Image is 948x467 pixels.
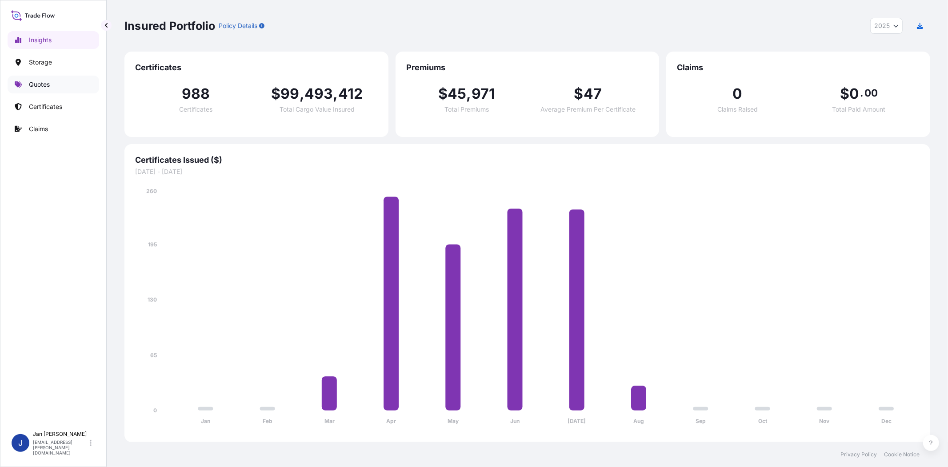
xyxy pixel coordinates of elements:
p: Storage [29,58,52,67]
span: $ [438,87,448,101]
button: Year Selector [870,18,903,34]
span: Total Cargo Value Insured [280,106,355,113]
span: Average Premium Per Certificate [540,106,636,113]
tspan: Nov [820,418,830,425]
a: Cookie Notice [884,451,920,458]
span: 0 [733,87,743,101]
span: 412 [338,87,363,101]
span: Claims Raised [717,106,758,113]
tspan: 0 [153,407,157,414]
p: Insured Portfolio [124,19,215,33]
a: Insights [8,31,99,49]
tspan: Apr [386,418,396,425]
a: Certificates [8,98,99,116]
tspan: 260 [146,188,157,194]
span: 47 [584,87,602,101]
a: Storage [8,53,99,71]
p: Insights [29,36,52,44]
tspan: Dec [881,418,892,425]
span: 971 [472,87,496,101]
tspan: May [448,418,459,425]
tspan: 65 [150,352,157,358]
span: Claims [677,62,920,73]
p: Certificates [29,102,62,111]
span: Total Paid Amount [832,106,886,113]
tspan: 130 [148,296,157,303]
span: 493 [304,87,333,101]
span: Total Premiums [444,106,489,113]
span: , [300,87,304,101]
span: Certificates [135,62,378,73]
p: Quotes [29,80,50,89]
tspan: Jun [510,418,520,425]
a: Privacy Policy [840,451,877,458]
tspan: Sep [696,418,706,425]
p: [EMAIL_ADDRESS][PERSON_NAME][DOMAIN_NAME] [33,439,88,455]
tspan: [DATE] [568,418,586,425]
p: Policy Details [219,21,257,30]
span: 988 [182,87,210,101]
p: Jan [PERSON_NAME] [33,431,88,438]
span: Certificates [179,106,212,113]
span: [DATE] - [DATE] [135,167,920,176]
span: $ [840,87,849,101]
p: Claims [29,125,48,133]
span: . [860,89,864,97]
span: 99 [280,87,299,101]
tspan: Feb [263,418,272,425]
span: Premiums [406,62,649,73]
span: $ [574,87,584,101]
span: Certificates Issued ($) [135,155,920,165]
tspan: Mar [324,418,335,425]
span: $ [271,87,280,101]
tspan: Aug [633,418,644,425]
span: , [333,87,338,101]
tspan: Jan [201,418,210,425]
span: 00 [864,89,878,97]
tspan: 195 [148,241,157,248]
span: 0 [849,87,859,101]
a: Claims [8,120,99,138]
span: 45 [448,87,466,101]
a: Quotes [8,76,99,93]
span: 2025 [874,21,890,30]
span: J [18,439,23,447]
span: , [466,87,471,101]
tspan: Oct [758,418,768,425]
